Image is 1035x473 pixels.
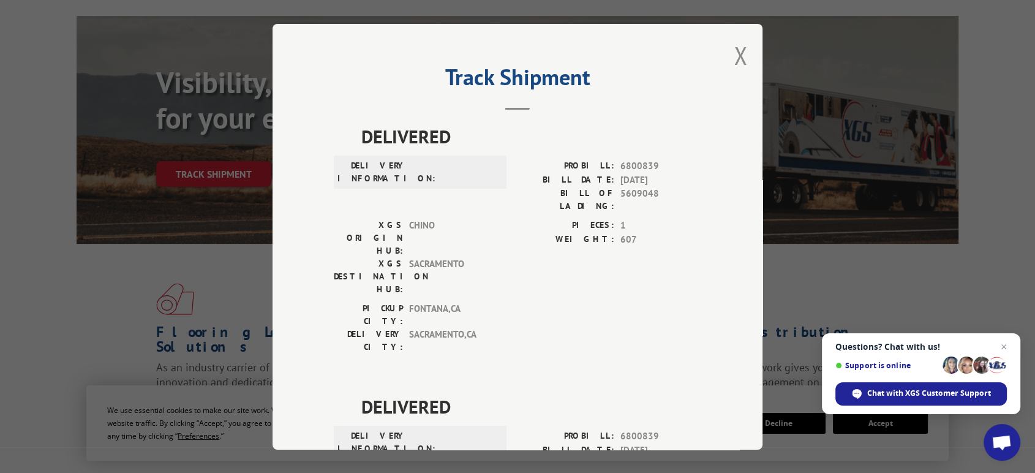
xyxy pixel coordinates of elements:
[409,302,492,328] span: FONTANA , CA
[409,219,492,257] span: CHINO
[517,159,614,173] label: PROBILL:
[996,339,1011,354] span: Close chat
[835,361,938,370] span: Support is online
[620,429,701,444] span: 6800839
[334,257,403,296] label: XGS DESTINATION HUB:
[517,443,614,457] label: BILL DATE:
[620,187,701,213] span: 5609048
[337,159,407,185] label: DELIVERY INFORMATION:
[620,232,701,246] span: 607
[361,123,701,150] span: DELIVERED
[517,429,614,444] label: PROBILL:
[867,388,991,399] span: Chat with XGS Customer Support
[620,443,701,457] span: [DATE]
[517,232,614,246] label: WEIGHT:
[620,173,701,187] span: [DATE]
[409,257,492,296] span: SACRAMENTO
[409,328,492,354] span: SACRAMENTO , CA
[334,302,403,328] label: PICKUP CITY:
[334,328,403,354] label: DELIVERY CITY:
[334,219,403,257] label: XGS ORIGIN HUB:
[835,382,1007,406] div: Chat with XGS Customer Support
[334,69,701,92] h2: Track Shipment
[517,187,614,213] label: BILL OF LADING:
[620,219,701,233] span: 1
[734,39,747,72] button: Close modal
[361,393,701,420] span: DELIVERED
[517,219,614,233] label: PIECES:
[517,173,614,187] label: BILL DATE:
[620,159,701,173] span: 6800839
[835,342,1007,352] span: Questions? Chat with us!
[984,424,1020,461] div: Open chat
[337,429,407,455] label: DELIVERY INFORMATION:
